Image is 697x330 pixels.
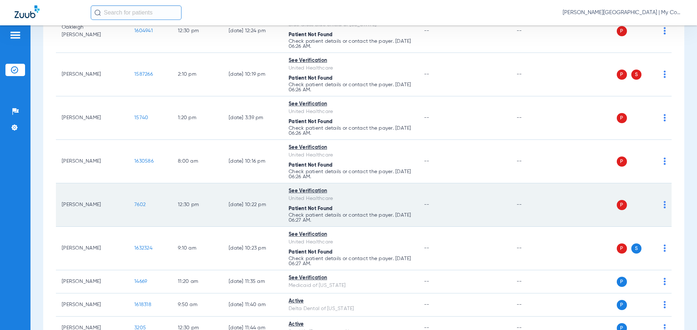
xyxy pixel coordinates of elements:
[511,270,560,293] td: --
[223,9,283,53] td: [DATE] 12:24 PM
[617,70,627,80] span: P
[424,72,429,77] span: --
[289,32,333,37] span: Patient Not Found
[289,321,412,328] div: Active
[289,163,333,168] span: Patient Not Found
[56,227,129,270] td: [PERSON_NAME]
[289,100,412,108] div: See Verification
[424,115,429,120] span: --
[664,158,666,165] img: group-dot-blue.svg
[664,201,666,208] img: group-dot-blue.svg
[289,250,333,255] span: Patient Not Found
[172,96,223,140] td: 1:20 PM
[424,302,429,307] span: --
[134,72,153,77] span: 1587266
[664,278,666,285] img: group-dot-blue.svg
[424,279,429,284] span: --
[661,295,697,330] iframe: Chat Widget
[223,53,283,96] td: [DATE] 10:19 PM
[94,9,101,16] img: Search Icon
[15,5,40,18] img: Zuub Logo
[56,183,129,227] td: [PERSON_NAME]
[664,114,666,121] img: group-dot-blue.svg
[56,140,129,183] td: [PERSON_NAME]
[424,246,429,251] span: --
[289,169,412,179] p: Check patient details or contact the payer. [DATE] 06:26 AM.
[289,187,412,195] div: See Verification
[134,302,151,307] span: 1618318
[56,9,129,53] td: Oakleigh [PERSON_NAME]
[289,274,412,282] div: See Verification
[289,76,333,81] span: Patient Not Found
[563,9,682,16] span: [PERSON_NAME][GEOGRAPHIC_DATA] | My Community Dental Centers
[172,53,223,96] td: 2:10 PM
[424,28,429,33] span: --
[511,140,560,183] td: --
[511,96,560,140] td: --
[617,277,627,287] span: P
[289,64,412,72] div: United Healthcare
[223,96,283,140] td: [DATE] 3:39 PM
[289,39,412,49] p: Check patient details or contact the payer. [DATE] 06:26 AM.
[289,151,412,159] div: United Healthcare
[289,213,412,223] p: Check patient details or contact the payer. [DATE] 06:27 AM.
[289,57,412,64] div: See Verification
[511,9,560,53] td: --
[9,31,21,39] img: hamburger-icon
[134,279,147,284] span: 14669
[134,28,153,33] span: 1604941
[424,159,429,164] span: --
[289,231,412,238] div: See Verification
[511,293,560,317] td: --
[631,70,641,80] span: S
[56,53,129,96] td: [PERSON_NAME]
[172,270,223,293] td: 11:20 AM
[511,183,560,227] td: --
[172,9,223,53] td: 12:30 PM
[664,245,666,252] img: group-dot-blue.svg
[289,256,412,266] p: Check patient details or contact the payer. [DATE] 06:27 AM.
[223,227,283,270] td: [DATE] 10:23 PM
[134,115,148,120] span: 15740
[172,227,223,270] td: 9:10 AM
[617,300,627,310] span: P
[664,71,666,78] img: group-dot-blue.svg
[56,270,129,293] td: [PERSON_NAME]
[91,5,182,20] input: Search for patients
[134,246,152,251] span: 1632324
[56,96,129,140] td: [PERSON_NAME]
[289,126,412,136] p: Check patient details or contact the payer. [DATE] 06:26 AM.
[424,202,429,207] span: --
[617,156,627,167] span: P
[631,243,641,254] span: S
[289,206,333,211] span: Patient Not Found
[223,183,283,227] td: [DATE] 10:22 PM
[289,144,412,151] div: See Verification
[617,243,627,254] span: P
[172,140,223,183] td: 8:00 AM
[289,119,333,124] span: Patient Not Found
[56,293,129,317] td: [PERSON_NAME]
[289,108,412,116] div: United Healthcare
[617,113,627,123] span: P
[289,195,412,202] div: United Healthcare
[617,26,627,36] span: P
[223,140,283,183] td: [DATE] 10:16 PM
[172,293,223,317] td: 9:50 AM
[223,270,283,293] td: [DATE] 11:35 AM
[289,82,412,92] p: Check patient details or contact the payer. [DATE] 06:26 AM.
[289,305,412,313] div: Delta Dental of [US_STATE]
[289,282,412,289] div: Medicaid of [US_STATE]
[289,238,412,246] div: United Healthcare
[134,202,146,207] span: 7602
[172,183,223,227] td: 12:30 PM
[134,159,154,164] span: 1630586
[511,227,560,270] td: --
[289,297,412,305] div: Active
[617,200,627,210] span: P
[223,293,283,317] td: [DATE] 11:40 AM
[511,53,560,96] td: --
[664,27,666,34] img: group-dot-blue.svg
